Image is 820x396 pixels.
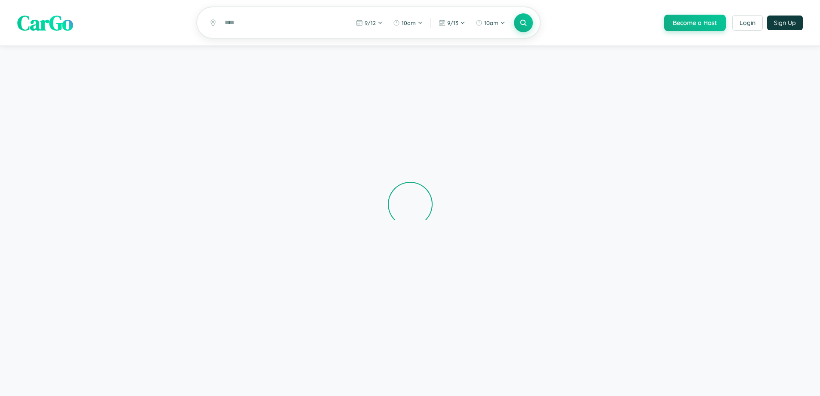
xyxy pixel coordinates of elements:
[365,19,376,26] span: 9 / 12
[389,16,427,30] button: 10am
[471,16,510,30] button: 10am
[447,19,458,26] span: 9 / 13
[352,16,387,30] button: 9/12
[434,16,470,30] button: 9/13
[402,19,416,26] span: 10am
[484,19,498,26] span: 10am
[732,15,763,31] button: Login
[664,15,726,31] button: Become a Host
[767,16,803,30] button: Sign Up
[17,9,73,37] span: CarGo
